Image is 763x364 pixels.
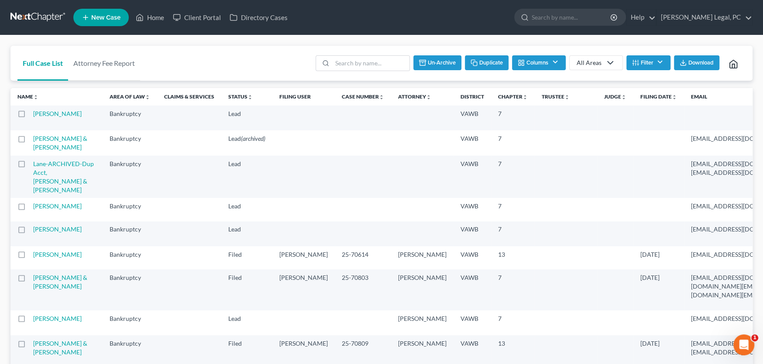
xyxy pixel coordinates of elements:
[491,221,535,246] td: 7
[454,198,491,221] td: VAWB
[640,93,677,100] a: Filing Dateunfold_more
[342,93,384,100] a: Case Numberunfold_more
[68,46,140,81] a: Attorney Fee Report
[498,93,528,100] a: Chapterunfold_more
[103,130,157,155] td: Bankruptcy
[272,246,335,269] td: [PERSON_NAME]
[391,246,454,269] td: [PERSON_NAME]
[454,246,491,269] td: VAWB
[426,95,431,100] i: unfold_more
[454,130,491,155] td: VAWB
[221,310,272,335] td: Lead
[577,58,601,67] div: All Areas
[33,225,82,233] a: [PERSON_NAME]
[221,130,272,155] td: Lead
[391,269,454,310] td: [PERSON_NAME]
[491,269,535,310] td: 7
[491,156,535,198] td: 7
[335,269,391,310] td: 25-70803
[522,95,528,100] i: unfold_more
[454,105,491,130] td: VAWB
[33,160,94,194] a: Lane-ARCHIVED-Dup Acct, [PERSON_NAME] & [PERSON_NAME]
[221,246,272,269] td: Filed
[335,246,391,269] td: 25-70614
[103,310,157,335] td: Bankruptcy
[465,55,509,70] button: Duplicate
[33,315,82,322] a: [PERSON_NAME]
[633,269,684,310] td: [DATE]
[103,269,157,310] td: Bankruptcy
[626,10,656,25] a: Help
[633,246,684,269] td: [DATE]
[103,198,157,221] td: Bankruptcy
[512,55,565,70] button: Columns
[103,221,157,246] td: Bankruptcy
[221,269,272,310] td: Filed
[621,95,626,100] i: unfold_more
[33,135,87,151] a: [PERSON_NAME] & [PERSON_NAME]
[398,93,431,100] a: Attorneyunfold_more
[241,135,265,142] span: (archived)
[454,310,491,335] td: VAWB
[542,93,570,100] a: Trusteeunfold_more
[221,221,272,246] td: Lead
[454,269,491,310] td: VAWB
[110,93,150,100] a: Area of Lawunfold_more
[391,310,454,335] td: [PERSON_NAME]
[168,10,225,25] a: Client Portal
[672,95,677,100] i: unfold_more
[626,55,670,70] button: Filter
[656,10,752,25] a: [PERSON_NAME] Legal, PC
[751,334,758,341] span: 1
[247,95,253,100] i: unfold_more
[145,95,150,100] i: unfold_more
[454,221,491,246] td: VAWB
[454,156,491,198] td: VAWB
[491,310,535,335] td: 7
[272,88,335,105] th: Filing User
[225,10,292,25] a: Directory Cases
[491,130,535,155] td: 7
[131,10,168,25] a: Home
[454,88,491,105] th: District
[491,105,535,130] td: 7
[33,95,38,100] i: unfold_more
[491,246,535,269] td: 13
[228,93,253,100] a: Statusunfold_more
[604,93,626,100] a: Judgeunfold_more
[674,55,719,70] button: Download
[379,95,384,100] i: unfold_more
[221,156,272,198] td: Lead
[532,9,612,25] input: Search by name...
[103,105,157,130] td: Bankruptcy
[17,46,68,81] a: Full Case List
[103,156,157,198] td: Bankruptcy
[688,59,714,66] span: Download
[491,198,535,221] td: 7
[17,93,38,100] a: Nameunfold_more
[564,95,570,100] i: unfold_more
[413,55,461,70] button: Un-archive
[33,251,82,258] a: [PERSON_NAME]
[33,202,82,210] a: [PERSON_NAME]
[733,334,754,355] iframe: Intercom live chat
[33,340,87,356] a: [PERSON_NAME] & [PERSON_NAME]
[91,14,120,21] span: New Case
[157,88,221,105] th: Claims & Services
[221,105,272,130] td: Lead
[272,269,335,310] td: [PERSON_NAME]
[221,198,272,221] td: Lead
[33,110,82,117] a: [PERSON_NAME]
[332,56,409,71] input: Search by name...
[103,246,157,269] td: Bankruptcy
[33,274,87,290] a: [PERSON_NAME] & [PERSON_NAME]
